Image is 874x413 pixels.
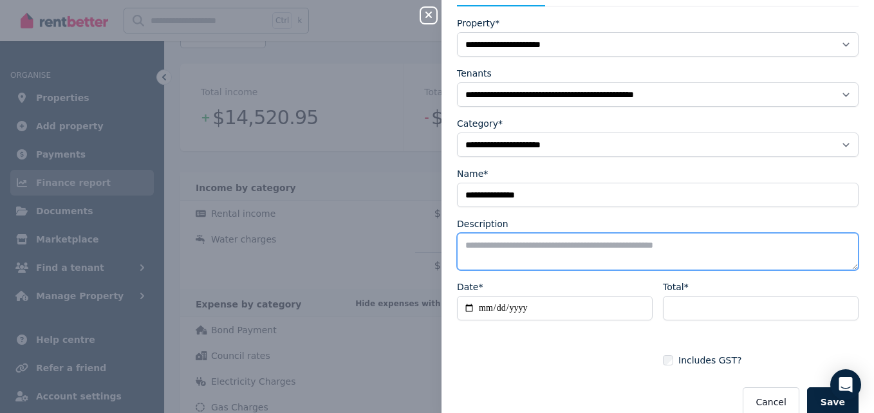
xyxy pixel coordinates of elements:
[678,354,741,367] span: Includes GST?
[457,280,483,293] label: Date*
[830,369,861,400] div: Open Intercom Messenger
[457,17,499,30] label: Property*
[663,280,689,293] label: Total*
[663,355,673,365] input: Includes GST?
[457,217,508,230] label: Description
[457,117,503,130] label: Category*
[457,167,488,180] label: Name*
[457,67,492,80] label: Tenants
